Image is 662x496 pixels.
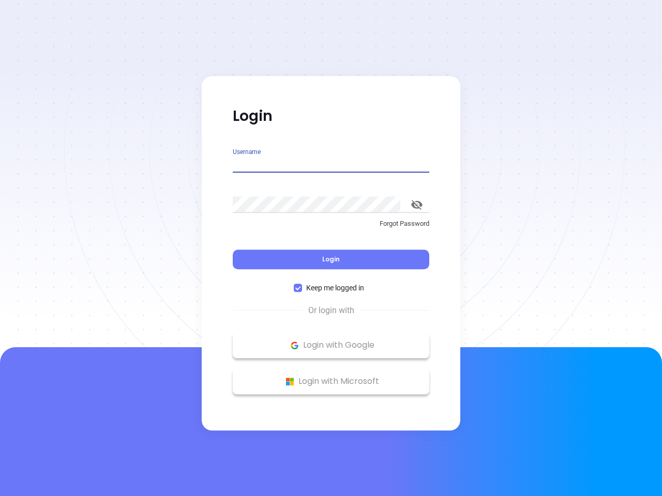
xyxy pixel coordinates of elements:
[233,149,261,155] label: Username
[404,192,429,217] button: toggle password visibility
[233,250,429,269] button: Login
[303,304,359,317] span: Or login with
[238,374,424,389] p: Login with Microsoft
[233,219,429,237] a: Forgot Password
[233,107,429,126] p: Login
[288,339,301,352] img: Google Logo
[238,337,424,353] p: Login with Google
[233,332,429,358] button: Google Logo Login with Google
[322,255,340,263] span: Login
[302,282,368,293] span: Keep me logged in
[233,368,429,394] button: Microsoft Logo Login with Microsoft
[233,219,429,229] p: Forgot Password
[283,375,296,388] img: Microsoft Logo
